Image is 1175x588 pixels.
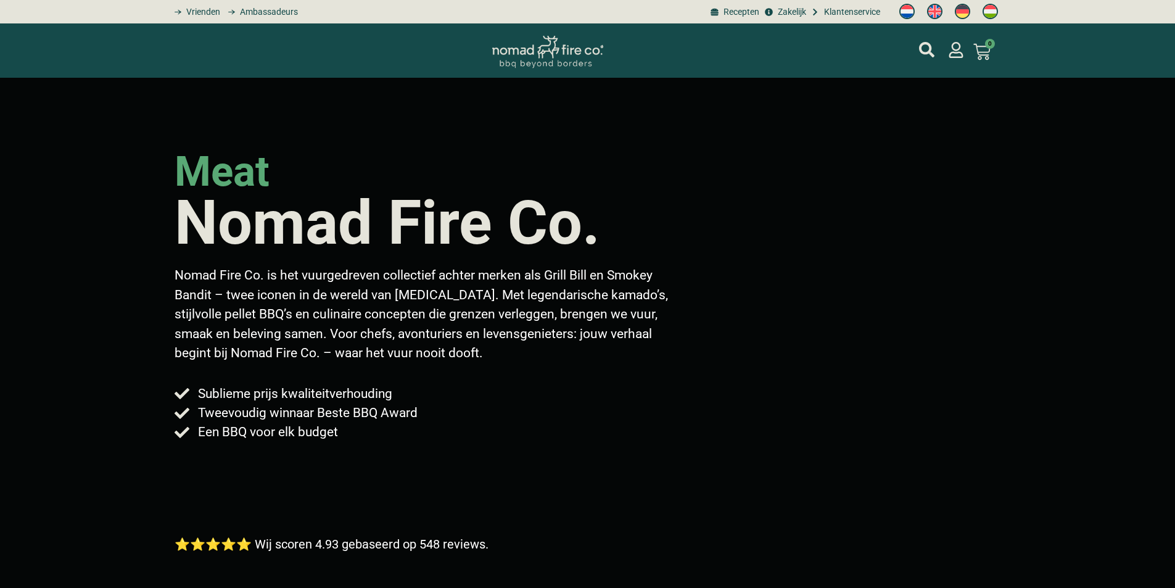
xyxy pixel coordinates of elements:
a: grill bill ambassadors [223,6,297,19]
span: 0 [985,39,995,49]
a: grill bill vrienden [170,6,220,19]
img: Nomad Logo [492,36,603,68]
a: Switch to Duits [949,1,976,23]
h2: meat [175,151,270,193]
a: BBQ recepten [709,6,759,19]
a: grill bill zakeljk [762,6,806,19]
a: mijn account [948,42,964,58]
a: 0 [959,36,1005,68]
span: Ambassadeurs [237,6,298,19]
span: Vrienden [183,6,220,19]
span: Klantenservice [821,6,880,19]
img: Duits [955,4,970,19]
a: mijn account [919,42,934,57]
img: Hongaars [983,4,998,19]
span: Een BBQ voor elk budget [195,423,338,442]
a: Switch to Hongaars [976,1,1004,23]
img: Engels [927,4,942,19]
h1: Nomad Fire Co. [175,193,600,254]
span: Sublieme prijs kwaliteitverhouding [195,384,392,404]
p: ⭐⭐⭐⭐⭐ Wij scoren 4.93 gebaseerd op 548 reviews. [175,535,489,553]
span: Recepten [720,6,759,19]
span: Tweevoudig winnaar Beste BBQ Award [195,404,418,423]
img: Nederlands [899,4,915,19]
a: Switch to Engels [921,1,949,23]
a: grill bill klantenservice [809,6,880,19]
span: Zakelijk [775,6,806,19]
p: Nomad Fire Co. is het vuurgedreven collectief achter merken als Grill Bill en Smokey Bandit – twe... [175,266,678,363]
